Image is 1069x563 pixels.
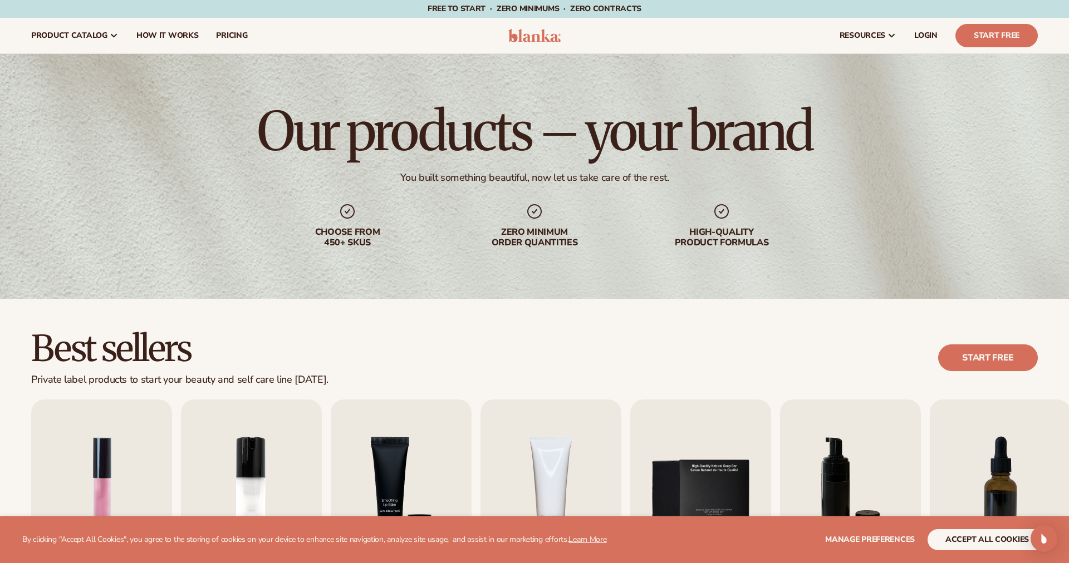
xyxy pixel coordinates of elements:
[128,18,208,53] a: How It Works
[831,18,905,53] a: resources
[463,227,606,248] div: Zero minimum order quantities
[207,18,256,53] a: pricing
[428,3,641,14] span: Free to start · ZERO minimums · ZERO contracts
[257,105,812,158] h1: Our products – your brand
[825,529,915,550] button: Manage preferences
[508,29,561,42] img: logo
[955,24,1038,47] a: Start Free
[22,18,128,53] a: product catalog
[928,529,1047,550] button: accept all cookies
[1031,525,1057,552] div: Open Intercom Messenger
[840,31,885,40] span: resources
[568,534,606,545] a: Learn More
[905,18,947,53] a: LOGIN
[914,31,938,40] span: LOGIN
[825,534,915,545] span: Manage preferences
[650,227,793,248] div: High-quality product formulas
[31,31,107,40] span: product catalog
[136,31,199,40] span: How It Works
[31,330,328,367] h2: Best sellers
[276,227,419,248] div: Choose from 450+ Skus
[400,171,669,184] div: You built something beautiful, now let us take care of the rest.
[22,535,607,545] p: By clicking "Accept All Cookies", you agree to the storing of cookies on your device to enhance s...
[938,344,1038,371] a: Start free
[31,374,328,386] div: Private label products to start your beauty and self care line [DATE].
[216,31,247,40] span: pricing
